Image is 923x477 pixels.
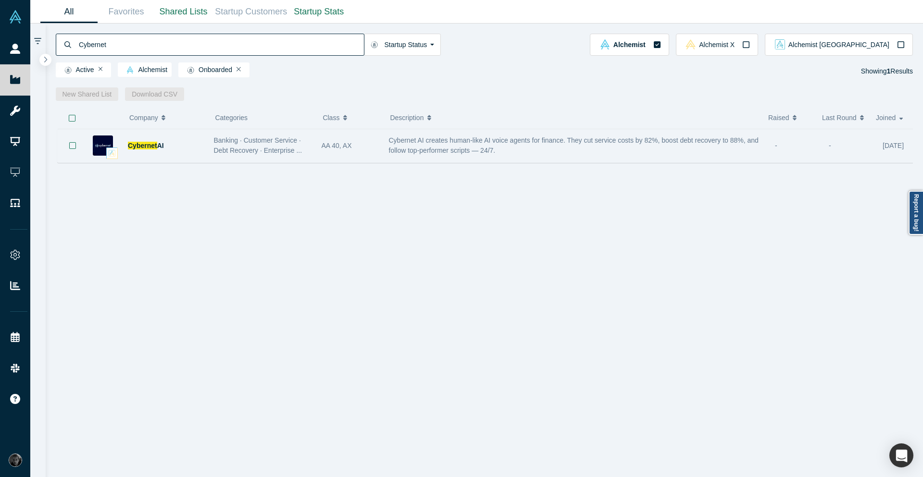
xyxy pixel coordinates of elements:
[290,0,348,23] a: Startup Stats
[883,142,904,149] span: [DATE]
[60,66,94,74] span: Active
[390,108,758,128] button: Description
[371,41,378,49] img: Startup status
[126,66,134,73] img: alchemist Vault Logo
[9,10,22,24] img: Alchemist Vault Logo
[129,108,158,128] span: Company
[322,129,379,162] div: AA 40, AX
[187,66,194,74] img: Startup status
[78,33,364,56] input: Search by company name, class, customer, one-liner or category
[788,41,889,48] span: Alchemist [GEOGRAPHIC_DATA]
[237,66,241,73] button: Remove Filter
[768,108,812,128] button: Raised
[323,108,375,128] button: Class
[64,66,72,74] img: Startup status
[829,142,831,149] span: -
[768,108,789,128] span: Raised
[876,108,906,128] button: Joined
[215,114,248,122] span: Categories
[58,129,87,162] button: Bookmark
[155,0,212,23] a: Shared Lists
[128,142,164,149] a: CybernetAI
[765,34,913,56] button: alchemist_aj Vault LogoAlchemist [GEOGRAPHIC_DATA]
[98,0,155,23] a: Favorites
[183,66,232,74] span: Onboarded
[775,39,785,49] img: alchemist_aj Vault Logo
[323,108,339,128] span: Class
[613,41,646,48] span: Alchemist
[861,67,913,75] span: Showing Results
[600,39,610,49] img: alchemist Vault Logo
[364,34,441,56] button: Startup Status
[212,0,290,23] a: Startup Customers
[676,34,758,56] button: alchemistx Vault LogoAlchemist X
[699,41,735,48] span: Alchemist X
[389,136,759,154] span: Cybernet AI creates human-like AI voice agents for finance. They cut service costs by 82%, boost ...
[122,66,167,74] span: Alchemist
[40,0,98,23] a: All
[99,66,103,73] button: Remove Filter
[390,108,424,128] span: Description
[214,136,302,154] span: Banking · Customer Service · Debt Recovery · Enterprise ...
[93,135,113,156] img: Cybernet AI's Logo
[590,34,669,56] button: alchemist Vault LogoAlchemist
[887,67,891,75] strong: 1
[129,108,200,128] button: Company
[775,142,777,149] span: -
[876,108,896,128] span: Joined
[109,150,115,157] img: alchemistx, alchemist Vault Logo
[56,87,119,101] button: New Shared List
[822,108,866,128] button: Last Round
[686,39,696,49] img: alchemistx Vault Logo
[9,453,22,467] img: Rami C.'s Account
[909,191,923,235] a: Report a bug!
[157,142,164,149] span: AI
[125,87,184,101] button: Download CSV
[822,108,857,128] span: Last Round
[128,142,157,149] span: Cybernet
